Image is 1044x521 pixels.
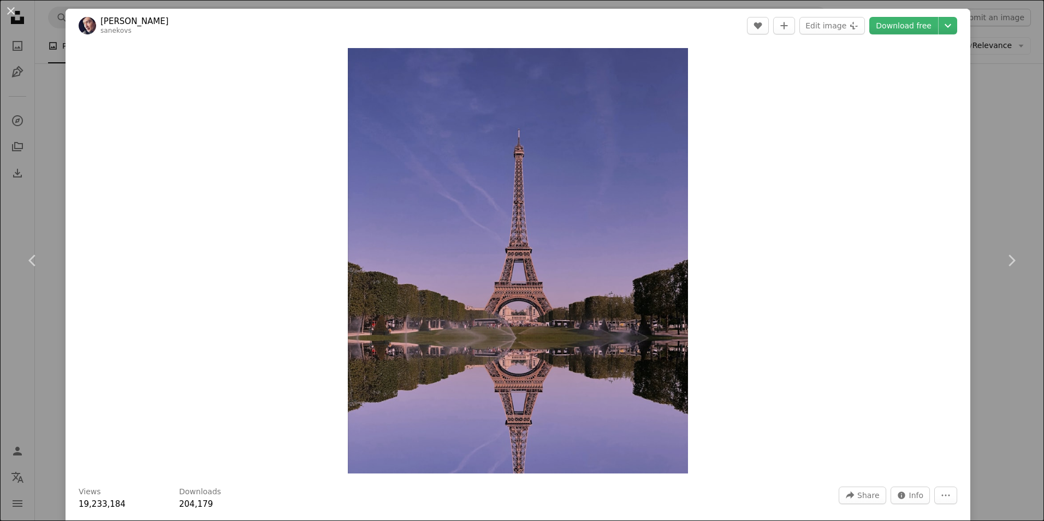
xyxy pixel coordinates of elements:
[348,48,688,473] button: Zoom in on this image
[100,27,132,34] a: sanekovs
[747,17,769,34] button: Like
[100,16,169,27] a: [PERSON_NAME]
[869,17,938,34] a: Download free
[909,487,924,504] span: Info
[978,208,1044,313] a: Next
[799,17,865,34] button: Edit image
[857,487,879,504] span: Share
[79,499,126,509] span: 19,233,184
[891,487,930,504] button: Stats about this image
[79,487,101,498] h3: Views
[179,487,221,498] h3: Downloads
[773,17,795,34] button: Add to Collection
[939,17,957,34] button: Choose download size
[348,48,688,473] img: the eiffel tower is reflected in the water
[79,17,96,34] img: Go to Alex Ovs's profile
[839,487,886,504] button: Share this image
[934,487,957,504] button: More Actions
[179,499,213,509] span: 204,179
